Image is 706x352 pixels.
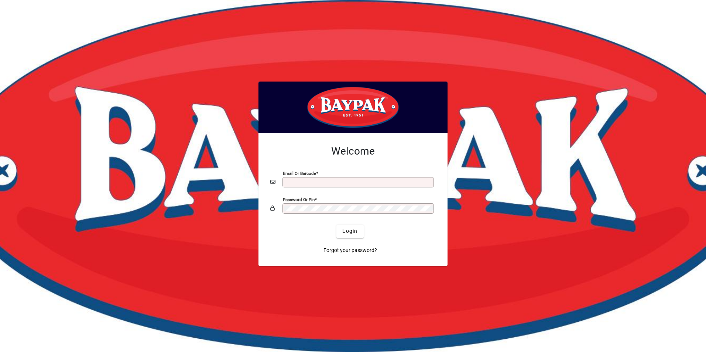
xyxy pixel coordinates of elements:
mat-label: Email or Barcode [283,170,316,176]
span: Login [342,227,357,235]
h2: Welcome [270,145,436,158]
a: Forgot your password? [321,244,380,257]
button: Login [336,225,363,238]
span: Forgot your password? [323,246,377,254]
mat-label: Password or Pin [283,197,315,202]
